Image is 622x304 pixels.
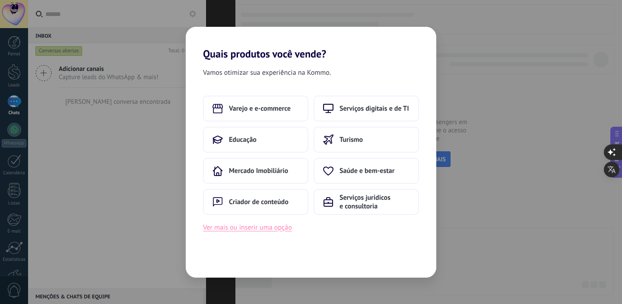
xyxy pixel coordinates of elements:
span: Serviços jurídicos e consultoria [340,193,409,211]
button: Educação [203,127,308,153]
button: Turismo [314,127,419,153]
button: Varejo e e-commerce [203,96,308,122]
span: Turismo [340,135,363,144]
button: Saúde e bem-estar [314,158,419,184]
span: Vamos otimizar sua experiência na Kommo. [203,67,331,78]
h2: Quais produtos você vende? [186,27,436,60]
button: Serviços jurídicos e consultoria [314,189,419,215]
button: Mercado Imobiliário [203,158,308,184]
button: Serviços digitais e de TI [314,96,419,122]
button: Ver mais ou inserir uma opção [203,222,292,233]
span: Educação [229,135,257,144]
span: Saúde e bem-estar [340,166,394,175]
button: Criador de conteúdo [203,189,308,215]
span: Varejo e e-commerce [229,104,291,113]
span: Mercado Imobiliário [229,166,288,175]
span: Serviços digitais e de TI [340,104,409,113]
span: Criador de conteúdo [229,198,289,206]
